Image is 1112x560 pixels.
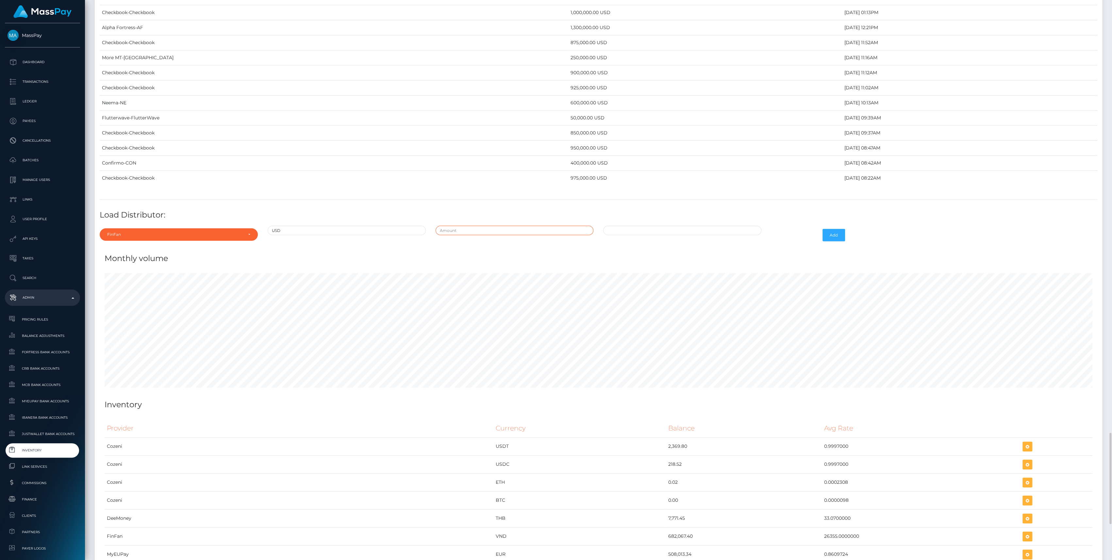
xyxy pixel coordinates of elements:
[5,54,80,70] a: Dashboard
[8,545,77,552] span: Payer Logos
[100,126,568,141] td: Checkbook-Checkbook
[8,234,77,244] p: API Keys
[5,191,80,208] a: Links
[568,111,842,126] td: 50,000.00 USD
[8,316,77,323] span: Pricing Rules
[105,253,1092,264] h4: Monthly volume
[100,80,568,96] td: Checkbook-Checkbook
[568,5,842,20] td: 1,000,000.00 USD
[100,50,568,65] td: More MT-[GEOGRAPHIC_DATA]
[822,229,845,241] button: Add
[8,512,77,519] span: Clients
[5,172,80,188] a: Manage Users
[8,195,77,204] p: Links
[5,443,80,457] a: Inventory
[5,250,80,267] a: Taxes
[5,132,80,149] a: Cancellations
[8,496,77,503] span: Finance
[5,74,80,90] a: Transactions
[822,491,1020,509] td: 0.0000098
[568,80,842,96] td: 925,000.00 USD
[8,96,77,106] p: Ledger
[436,226,594,235] input: Amount
[8,293,77,303] p: Admin
[5,492,80,506] a: Finance
[100,20,568,35] td: Alpha Fortress-AF
[842,111,1097,126] td: [DATE] 09:39AM
[568,126,842,141] td: 850,000.00 USD
[8,116,77,126] p: Payees
[568,65,842,80] td: 900,000.00 USD
[8,446,77,454] span: Inventory
[822,509,1020,527] td: 33.0700000
[493,419,666,437] th: Currency
[822,419,1020,437] th: Avg Rate
[822,527,1020,545] td: 26355.0000000
[5,411,80,425] a: Ibanera Bank Accounts
[568,35,842,50] td: 875,000.00 USD
[5,152,80,168] a: Batches
[8,136,77,146] p: Cancellations
[5,329,80,343] a: Balance Adjustments
[568,20,842,35] td: 1,300,000.00 USD
[268,226,426,235] input: Currency
[8,414,77,421] span: Ibanera Bank Accounts
[100,5,568,20] td: Checkbook-Checkbook
[100,96,568,111] td: Neema-NE
[8,214,77,224] p: User Profile
[822,473,1020,491] td: 0.0002308
[666,473,822,491] td: 0.02
[493,437,666,455] td: USDT
[107,232,243,237] div: FinFan
[8,30,19,41] img: MassPay
[5,345,80,359] a: Fortress Bank Accounts
[105,455,493,473] td: Cozeni
[13,5,72,18] img: MassPay Logo
[493,473,666,491] td: ETH
[842,5,1097,20] td: [DATE] 01:13PM
[5,32,80,38] span: MassPay
[8,365,77,372] span: CRB Bank Accounts
[5,394,80,408] a: MyEUPay Bank Accounts
[666,527,822,545] td: 682,067.40
[568,156,842,171] td: 400,000.00 USD
[5,541,80,555] a: Payer Logos
[822,455,1020,473] td: 0.9997000
[8,430,77,438] span: JustWallet Bank Accounts
[8,77,77,87] p: Transactions
[842,96,1097,111] td: [DATE] 10:13AM
[100,65,568,80] td: Checkbook-Checkbook
[8,397,77,405] span: MyEUPay Bank Accounts
[100,35,568,50] td: Checkbook-Checkbook
[105,527,493,545] td: FinFan
[666,455,822,473] td: 218.52
[100,228,258,241] button: FinFan
[842,20,1097,35] td: [DATE] 12:21PM
[105,419,493,437] th: Provider
[666,491,822,509] td: 0.00
[8,348,77,356] span: Fortress Bank Accounts
[666,437,822,455] td: 2,369.80
[842,80,1097,96] td: [DATE] 11:02AM
[8,463,77,470] span: Link Services
[8,254,77,263] p: Taxes
[100,156,568,171] td: Confirmo-CON
[5,211,80,227] a: User Profile
[8,381,77,389] span: MCB Bank Accounts
[666,509,822,527] td: 7,771.45
[8,332,77,340] span: Balance Adjustments
[8,57,77,67] p: Dashboard
[5,378,80,392] a: MCB Bank Accounts
[5,525,80,539] a: Partners
[100,141,568,156] td: Checkbook-Checkbook
[5,289,80,306] a: Admin
[822,437,1020,455] td: 0.9997000
[105,437,493,455] td: Cozeni
[493,455,666,473] td: USDC
[842,65,1097,80] td: [DATE] 11:12AM
[100,171,568,186] td: Checkbook-Checkbook
[842,50,1097,65] td: [DATE] 11:16AM
[493,527,666,545] td: VND
[842,141,1097,156] td: [DATE] 08:47AM
[493,509,666,527] td: THB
